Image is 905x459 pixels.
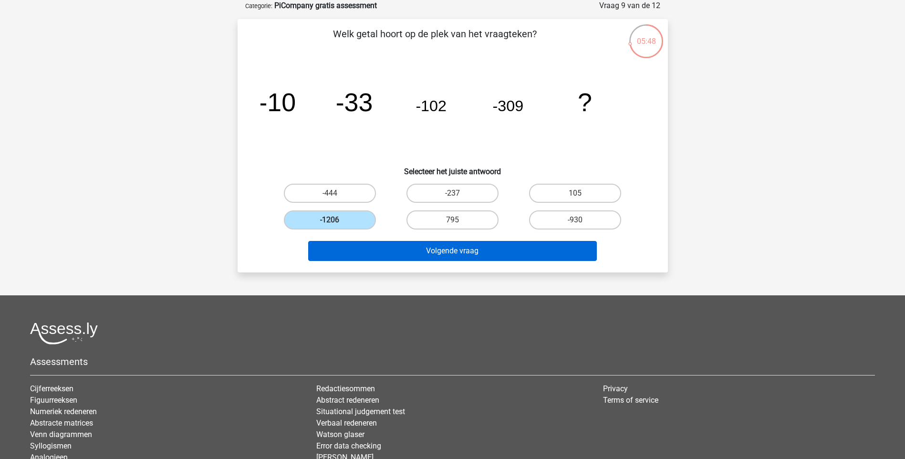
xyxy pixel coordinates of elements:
a: Watson glaser [316,430,364,439]
tspan: -33 [335,88,373,116]
label: -930 [529,210,621,229]
a: Numeriek redeneren [30,407,97,416]
a: Situational judgement test [316,407,405,416]
a: Error data checking [316,441,381,450]
h5: Assessments [30,356,875,367]
a: Cijferreeksen [30,384,73,393]
label: 105 [529,184,621,203]
a: Abstract redeneren [316,396,379,405]
h6: Selecteer het juiste antwoord [253,159,653,176]
strong: PiCompany gratis assessment [274,1,377,10]
tspan: -10 [259,88,296,116]
a: Verbaal redeneren [316,418,377,428]
label: 795 [406,210,499,229]
tspan: -309 [492,97,523,115]
p: Welk getal hoort op de plek van het vraagteken? [253,27,617,55]
label: -237 [406,184,499,203]
a: Terms of service [603,396,658,405]
a: Redactiesommen [316,384,375,393]
a: Syllogismen [30,441,72,450]
a: Abstracte matrices [30,418,93,428]
small: Categorie: [245,2,272,10]
div: 05:48 [628,23,664,47]
a: Privacy [603,384,628,393]
label: -1206 [284,210,376,229]
tspan: -102 [416,97,447,115]
tspan: ? [578,88,592,116]
button: Volgende vraag [308,241,597,261]
a: Figuurreeksen [30,396,77,405]
a: Venn diagrammen [30,430,92,439]
img: Assessly logo [30,322,98,344]
label: -444 [284,184,376,203]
